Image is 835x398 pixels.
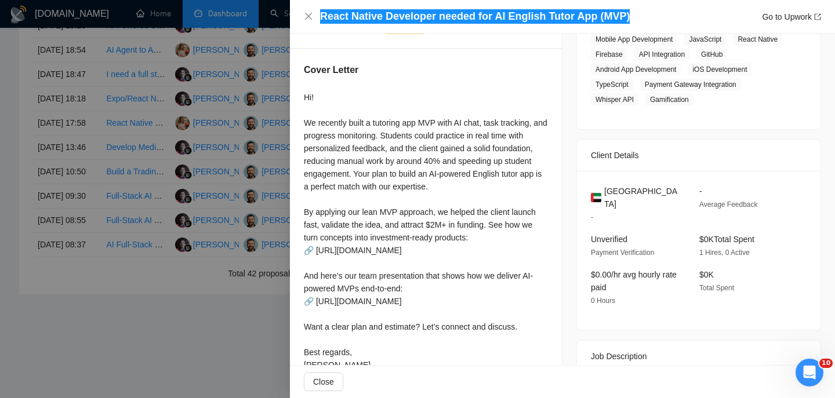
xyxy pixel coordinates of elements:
span: Unverified [591,235,627,244]
img: 🇦🇪 [591,191,601,204]
span: Gamification [645,93,694,106]
span: - [591,213,593,221]
div: Job Description [591,341,807,372]
span: Average Feedback [699,200,758,209]
span: 10 [819,359,833,368]
span: GitHub [696,48,727,61]
span: - [699,187,702,196]
span: API Integration [634,48,689,61]
span: React Native [733,33,782,46]
span: iOS Development [688,63,752,76]
span: Android App Development [591,63,681,76]
div: Client Details [591,140,807,171]
span: Mobile App Development [591,33,677,46]
div: Hi! We recently built a tutoring app MVP with AI chat, task tracking, and progress monitoring. St... [304,91,548,371]
span: Firebase [591,48,627,61]
span: export [814,13,821,20]
span: Total Spent [699,284,734,292]
a: Go to Upworkexport [762,12,821,21]
span: TypeScript [591,78,633,91]
span: $0.00/hr avg hourly rate paid [591,270,677,292]
span: Whisper API [591,93,638,106]
span: Payment Gateway Integration [640,78,741,91]
span: $0K Total Spent [699,235,754,244]
span: $0K [699,270,714,279]
span: Close [313,375,334,388]
span: JavaScript [684,33,726,46]
h5: Cover Letter [304,63,358,77]
span: Payment Verification [591,249,654,257]
span: 1 Hires, 0 Active [699,249,750,257]
button: Close [304,373,343,391]
span: close [304,12,313,21]
iframe: Intercom live chat [796,359,823,386]
button: Close [304,12,313,21]
span: 0 Hours [591,297,615,305]
span: [GEOGRAPHIC_DATA] [604,185,681,210]
h4: React Native Developer needed for AI English Tutor App (MVP) [320,9,630,24]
